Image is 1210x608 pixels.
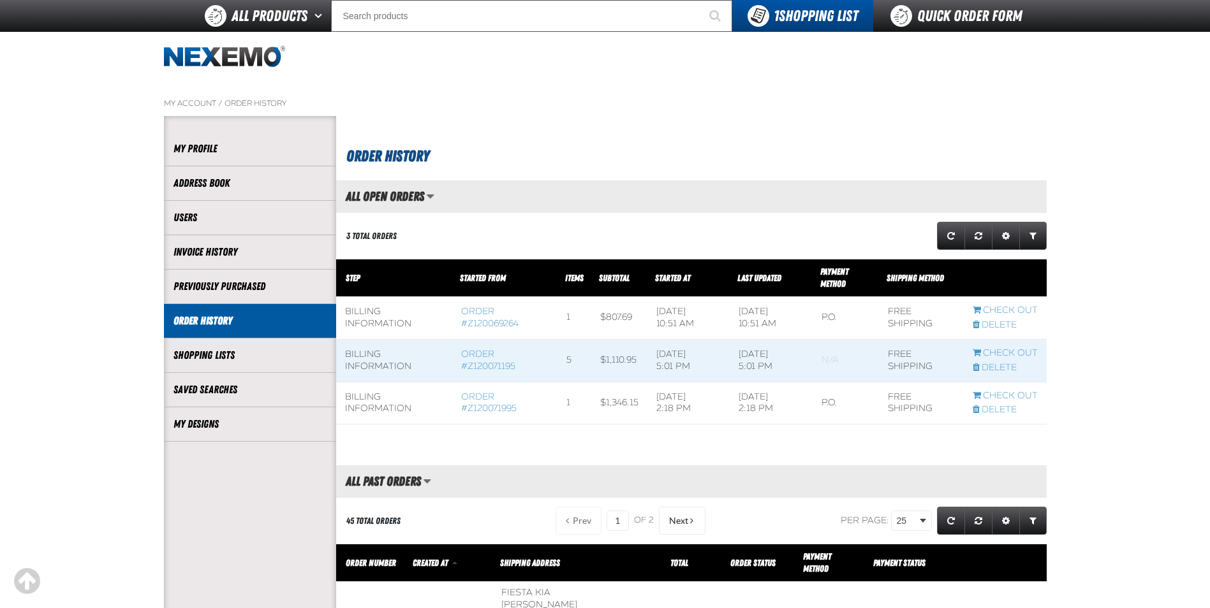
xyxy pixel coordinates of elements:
[973,347,1038,359] a: Continue checkout started from Z120071195
[500,558,560,568] span: Shipping Address
[557,339,591,382] td: 5
[173,348,327,363] a: Shopping Lists
[973,404,1038,416] a: Delete checkout started from Z120071995
[659,507,705,535] button: Next Page
[232,4,307,27] span: All Products
[599,273,630,283] a: Subtotal
[647,382,730,424] td: [DATE] 2:18 PM
[937,222,965,250] a: Refresh grid action
[218,98,223,108] span: /
[591,297,647,340] td: $807.69
[774,7,779,25] strong: 1
[557,382,591,424] td: 1
[937,507,965,535] a: Refresh grid action
[873,558,926,568] span: Payment Status
[607,510,629,531] input: Current page number
[557,297,591,340] td: 1
[973,362,1038,374] a: Delete checkout started from Z120071195
[173,176,327,191] a: Address Book
[501,587,550,598] b: Fiesta Kia
[591,339,647,382] td: $1,110.95
[1019,507,1047,535] a: Expand or Collapse Grid Filters
[13,567,41,595] div: Scroll to the top
[336,474,421,488] h2: All Past Orders
[813,297,879,340] td: P.O.
[655,273,690,283] a: Started At
[971,544,1047,582] th: Row actions
[887,273,944,283] span: Shipping Method
[841,515,889,526] span: Per page:
[647,297,730,340] td: [DATE] 10:51 AM
[346,515,401,527] div: 45 Total Orders
[164,98,216,108] a: My Account
[992,507,1020,535] a: Expand or Collapse Grid Settings
[879,297,964,340] td: Free Shipping
[591,382,647,424] td: $1,346.15
[346,230,397,242] div: 3 Total Orders
[173,210,327,225] a: Users
[669,516,688,526] span: Next Page
[426,185,434,207] button: Manage grid views. Current view is All Open Orders
[461,349,515,372] a: Order #Z120071195
[803,551,831,574] span: Payment Method
[730,382,812,424] td: [DATE] 2:18 PM
[336,189,424,203] h2: All Open Orders
[460,273,506,283] span: Started From
[346,147,429,165] span: Order History
[345,349,444,373] div: Billing Information
[964,507,992,535] a: Reset grid action
[730,558,776,568] a: Order Status
[634,515,654,526] span: of 2
[879,382,964,424] td: Free Shipping
[813,382,879,424] td: P.O.
[173,245,327,259] a: Invoice History
[413,558,450,568] a: Created At
[346,558,396,568] a: Order Number
[737,273,781,283] a: Last Updated
[992,222,1020,250] a: Expand or Collapse Grid Settings
[730,339,812,382] td: [DATE] 5:01 PM
[461,391,517,414] a: Order #Z120071995
[820,266,848,289] a: Payment Method
[973,319,1038,331] a: Delete checkout started from Z120069264
[346,273,360,283] span: Step
[565,273,584,283] span: Items
[647,339,730,382] td: [DATE] 5:01 PM
[173,141,327,156] a: My Profile
[730,297,812,340] td: [DATE] 10:51 AM
[164,98,1047,108] nav: Breadcrumbs
[164,46,285,68] a: Home
[774,7,858,25] span: Shopping List
[173,382,327,397] a: Saved Searches
[413,558,448,568] span: Created At
[173,417,327,431] a: My Designs
[964,222,992,250] a: Reset grid action
[173,279,327,294] a: Previously Purchased
[1019,222,1047,250] a: Expand or Collapse Grid Filters
[964,259,1047,297] th: Row actions
[813,339,879,382] td: Blank
[670,558,688,568] a: Total
[897,514,917,528] span: 25
[879,339,964,382] td: Free Shipping
[164,46,285,68] img: Nexemo logo
[461,306,519,329] a: Order #Z120069264
[345,391,444,416] div: Billing Information
[973,305,1038,317] a: Continue checkout started from Z120069264
[225,98,286,108] a: Order History
[173,314,327,328] a: Order History
[973,390,1038,402] a: Continue checkout started from Z120071995
[345,306,444,330] div: Billing Information
[423,470,431,492] button: Manage grid views. Current view is All Past Orders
